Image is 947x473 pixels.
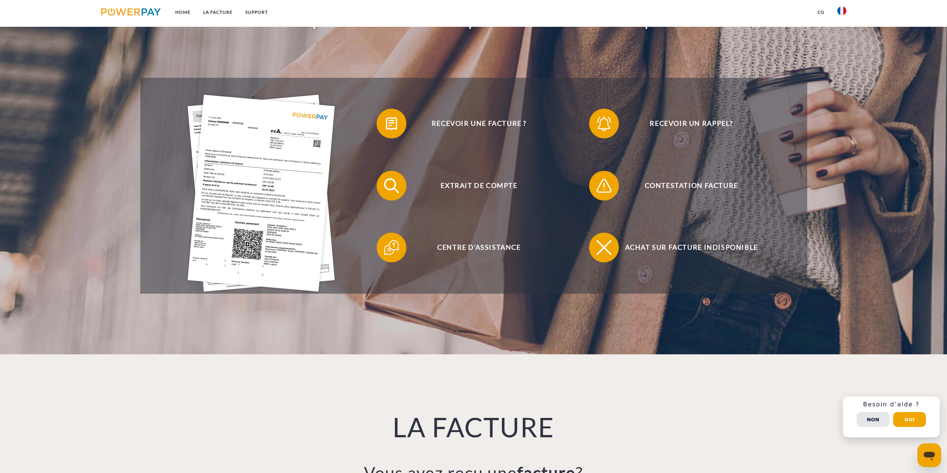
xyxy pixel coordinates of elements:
[857,412,889,427] button: Non
[589,233,783,262] button: Achat sur facture indisponible
[388,109,570,138] span: Recevoir une facture ?
[893,412,926,427] button: Oui
[101,8,161,16] img: logo-powerpay.svg
[595,238,613,257] img: qb_close.svg
[811,6,831,19] a: CG
[589,171,783,201] button: Contestation Facture
[843,396,940,437] div: Schnellhilfe
[382,114,401,133] img: qb_bill.svg
[377,171,570,201] button: Extrait de compte
[377,109,570,138] button: Recevoir une facture ?
[388,171,570,201] span: Extrait de compte
[600,109,783,138] span: Recevoir un rappel?
[837,6,846,15] img: fr
[169,6,196,19] a: Home
[188,95,335,291] img: single_invoice_powerpay_fr.jpg
[377,233,570,262] button: Centre d'assistance
[600,233,783,262] span: Achat sur facture indisponible
[847,401,935,408] h3: Besoin d’aide ?
[595,114,613,133] img: qb_bell.svg
[600,171,783,201] span: Contestation Facture
[595,176,613,195] img: qb_warning.svg
[196,6,239,19] a: LA FACTURE
[917,443,941,467] iframe: Bouton de lancement de la fenêtre de messagerie
[388,233,570,262] span: Centre d'assistance
[382,176,401,195] img: qb_search.svg
[589,109,783,138] button: Recevoir un rappel?
[382,238,401,257] img: qb_help.svg
[213,410,735,444] h1: LA FACTURE
[239,6,274,19] a: Support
